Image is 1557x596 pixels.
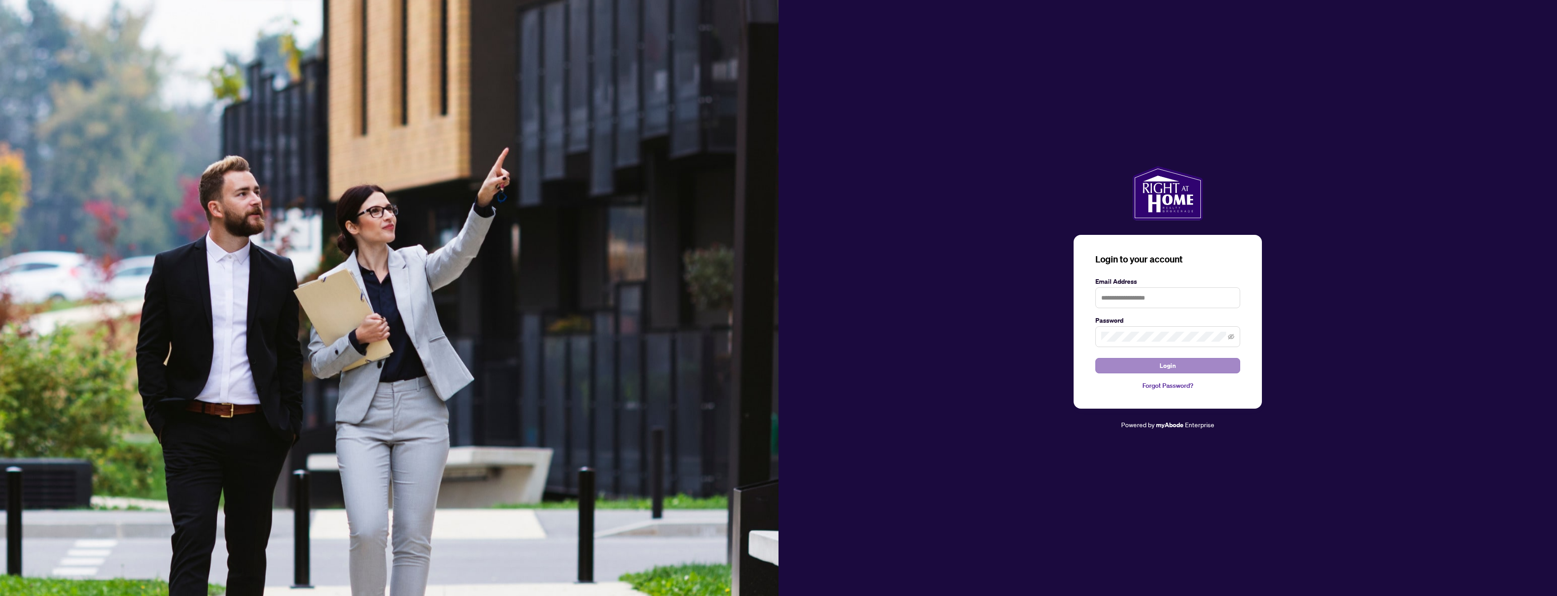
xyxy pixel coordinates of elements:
label: Password [1095,315,1240,325]
span: Enterprise [1185,420,1214,429]
button: Login [1095,358,1240,373]
span: Powered by [1121,420,1155,429]
span: Login [1160,358,1176,373]
label: Email Address [1095,277,1240,286]
a: myAbode [1156,420,1184,430]
span: eye-invisible [1228,334,1234,340]
h3: Login to your account [1095,253,1240,266]
img: ma-logo [1132,166,1203,220]
a: Forgot Password? [1095,381,1240,391]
